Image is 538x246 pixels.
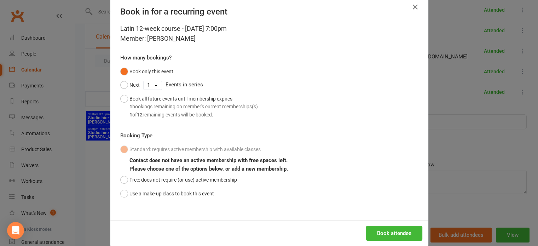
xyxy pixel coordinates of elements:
[120,173,237,187] button: Free: does not require (or use) active membership
[129,166,288,172] b: Please choose one of the options below, or add a new membership.
[120,65,173,78] button: Book only this event
[410,1,421,13] button: Close
[120,78,418,92] div: Events in series
[129,104,132,109] strong: 1
[129,112,132,118] strong: 1
[120,92,258,121] button: Book all future events until membership expires1bookings remaining on member's current membership...
[120,187,214,200] button: Use a make-up class to book this event
[120,78,140,92] button: Next
[129,103,258,119] div: bookings remaining on member's current memberships(s) of remaining events will be booked.
[120,24,418,44] div: Latin 12-week course - [DATE] 7:00pm Member: [PERSON_NAME]
[120,131,152,140] label: Booking Type
[137,112,143,118] strong: 12
[129,157,288,164] b: Contact does not have an active membership with free spaces left.
[120,7,418,17] h4: Book in for a recurring event
[366,226,422,241] button: Book attendee
[120,53,172,62] label: How many bookings?
[7,222,24,239] div: Open Intercom Messenger
[129,95,258,119] div: Book all future events until membership expires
